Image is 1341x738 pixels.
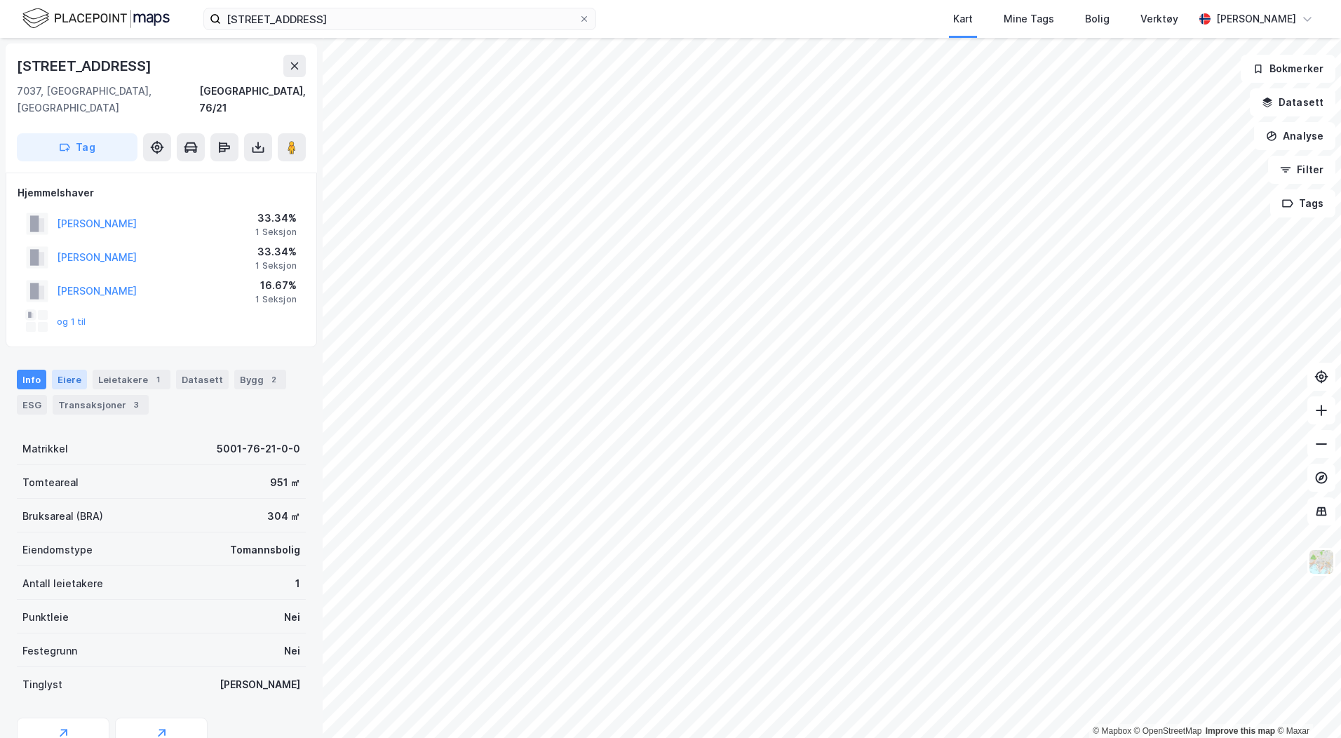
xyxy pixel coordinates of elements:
[255,294,297,305] div: 1 Seksjon
[1093,726,1131,736] a: Mapbox
[129,398,143,412] div: 3
[22,441,68,457] div: Matrikkel
[1271,671,1341,738] div: Kontrollprogram for chat
[255,277,297,294] div: 16.67%
[22,575,103,592] div: Antall leietakere
[255,210,297,227] div: 33.34%
[1004,11,1054,27] div: Mine Tags
[221,8,579,29] input: Søk på adresse, matrikkel, gårdeiere, leietakere eller personer
[1085,11,1110,27] div: Bolig
[17,133,137,161] button: Tag
[284,643,300,659] div: Nei
[22,474,79,491] div: Tomteareal
[22,6,170,31] img: logo.f888ab2527a4732fd821a326f86c7f29.svg
[151,373,165,387] div: 1
[1140,11,1178,27] div: Verktøy
[220,676,300,693] div: [PERSON_NAME]
[52,370,87,389] div: Eiere
[1254,122,1335,150] button: Analyse
[17,370,46,389] div: Info
[234,370,286,389] div: Bygg
[217,441,300,457] div: 5001-76-21-0-0
[267,373,281,387] div: 2
[53,395,149,415] div: Transaksjoner
[267,508,300,525] div: 304 ㎡
[22,609,69,626] div: Punktleie
[93,370,170,389] div: Leietakere
[295,575,300,592] div: 1
[953,11,973,27] div: Kart
[1268,156,1335,184] button: Filter
[176,370,229,389] div: Datasett
[1271,671,1341,738] iframe: Chat Widget
[255,227,297,238] div: 1 Seksjon
[17,83,199,116] div: 7037, [GEOGRAPHIC_DATA], [GEOGRAPHIC_DATA]
[22,676,62,693] div: Tinglyst
[255,243,297,260] div: 33.34%
[1308,549,1335,575] img: Z
[1270,189,1335,217] button: Tags
[284,609,300,626] div: Nei
[199,83,306,116] div: [GEOGRAPHIC_DATA], 76/21
[1134,726,1202,736] a: OpenStreetMap
[18,184,305,201] div: Hjemmelshaver
[1241,55,1335,83] button: Bokmerker
[17,395,47,415] div: ESG
[1250,88,1335,116] button: Datasett
[22,508,103,525] div: Bruksareal (BRA)
[1206,726,1275,736] a: Improve this map
[255,260,297,271] div: 1 Seksjon
[22,643,77,659] div: Festegrunn
[230,542,300,558] div: Tomannsbolig
[17,55,154,77] div: [STREET_ADDRESS]
[22,542,93,558] div: Eiendomstype
[1216,11,1296,27] div: [PERSON_NAME]
[270,474,300,491] div: 951 ㎡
